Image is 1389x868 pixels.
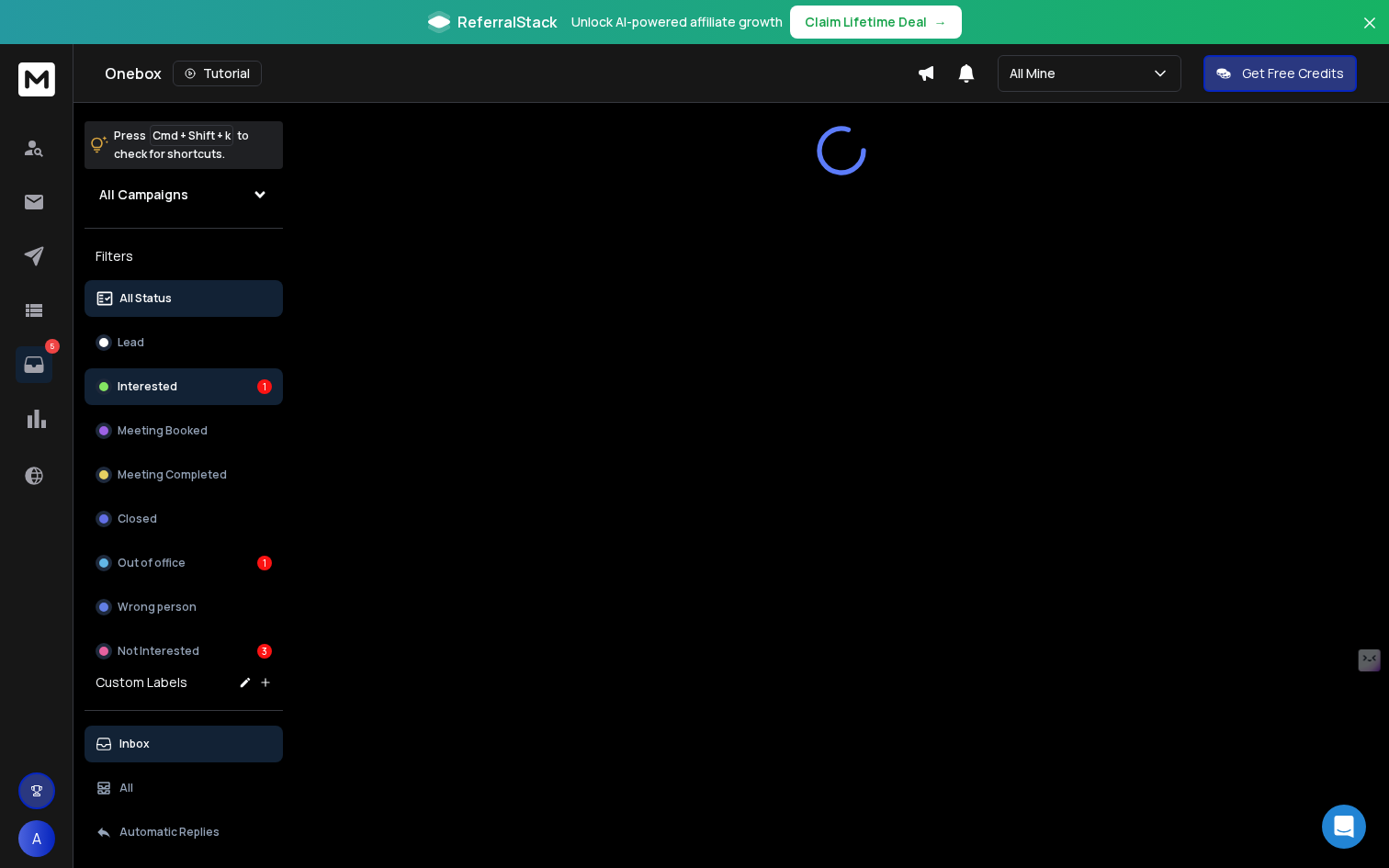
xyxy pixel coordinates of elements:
[85,176,283,213] button: All Campaigns
[1322,805,1366,849] div: Open Intercom Messenger
[119,737,150,751] p: Inbox
[85,633,283,670] button: Not Interested3
[118,379,177,394] p: Interested
[118,600,197,614] p: Wrong person
[85,814,283,851] button: Automatic Replies
[96,673,187,692] h3: Custom Labels
[118,423,208,438] p: Meeting Booked
[85,589,283,626] button: Wrong person
[1242,64,1344,83] p: Get Free Credits
[934,13,947,31] span: →
[18,820,55,857] button: A
[99,186,188,204] h1: All Campaigns
[119,825,220,840] p: Automatic Replies
[118,335,144,350] p: Lead
[85,770,283,806] button: All
[119,291,172,306] p: All Status
[85,243,283,269] h3: Filters
[118,556,186,570] p: Out of office
[85,545,283,581] button: Out of office1
[118,468,227,482] p: Meeting Completed
[790,6,962,39] button: Claim Lifetime Deal→
[257,644,272,659] div: 3
[150,125,233,146] span: Cmd + Shift + k
[85,412,283,449] button: Meeting Booked
[1358,11,1382,55] button: Close banner
[119,781,133,795] p: All
[85,457,283,493] button: Meeting Completed
[118,644,199,659] p: Not Interested
[85,324,283,361] button: Lead
[257,556,272,570] div: 1
[114,127,249,163] p: Press to check for shortcuts.
[457,11,557,33] span: ReferralStack
[118,512,157,526] p: Closed
[16,346,52,383] a: 5
[105,61,917,86] div: Onebox
[85,501,283,537] button: Closed
[85,280,283,317] button: All Status
[85,368,283,405] button: Interested1
[45,339,60,354] p: 5
[1203,55,1357,92] button: Get Free Credits
[571,13,783,31] p: Unlock AI-powered affiliate growth
[173,61,262,86] button: Tutorial
[85,726,283,762] button: Inbox
[257,379,272,394] div: 1
[1010,64,1063,83] p: All Mine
